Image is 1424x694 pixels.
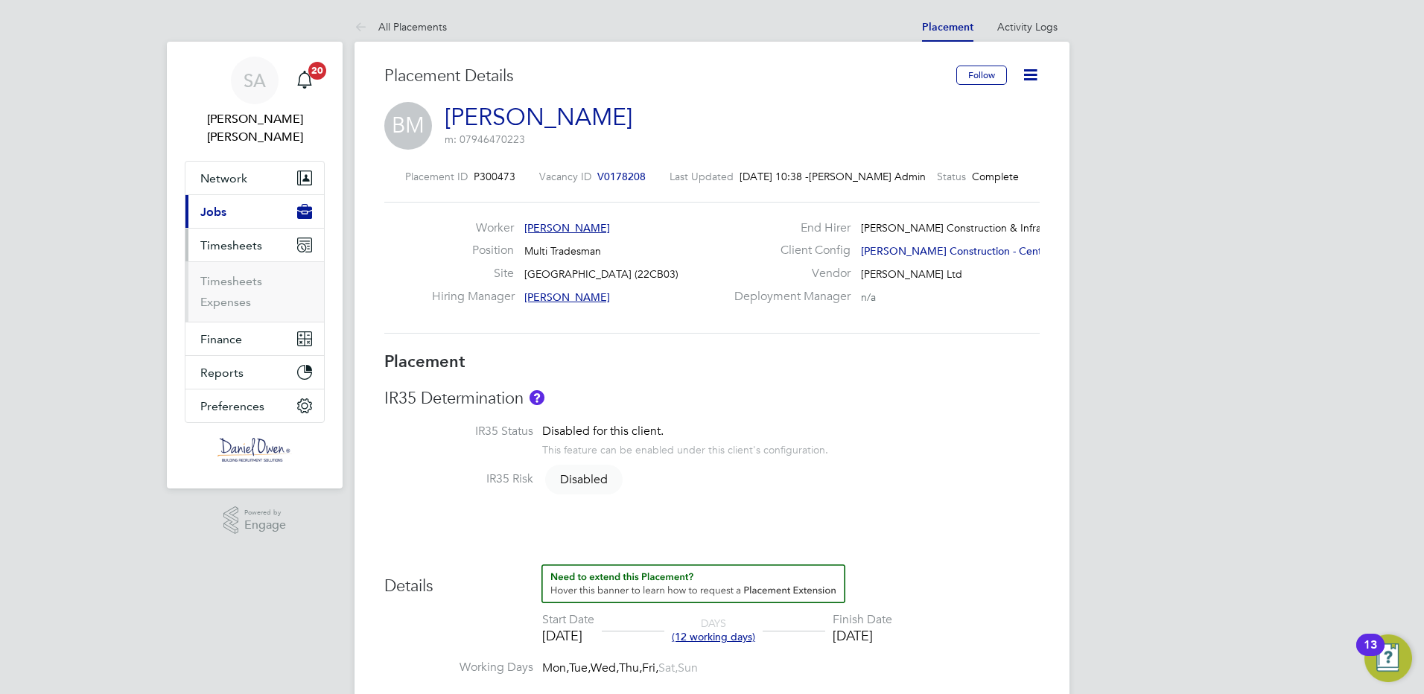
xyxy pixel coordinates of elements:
span: [PERSON_NAME] [524,290,610,304]
span: [GEOGRAPHIC_DATA] (22CB03) [524,267,678,281]
button: Timesheets [185,229,324,261]
span: Tue, [569,660,591,675]
span: [PERSON_NAME] Ltd [861,267,962,281]
a: Placement [922,21,973,34]
label: Last Updated [670,170,734,183]
span: n/a [861,290,876,304]
span: BM [384,102,432,150]
label: IR35 Risk [384,471,533,487]
a: 20 [290,57,320,104]
span: Sun [678,660,698,675]
h3: IR35 Determination [384,388,1040,410]
div: 13 [1364,645,1377,664]
b: Placement [384,351,465,372]
span: Preferences [200,399,264,413]
div: [DATE] [542,627,594,644]
a: Activity Logs [997,20,1058,34]
span: Wed, [591,660,619,675]
div: [DATE] [833,627,892,644]
span: Mon, [542,660,569,675]
span: Network [200,171,247,185]
label: Client Config [725,243,851,258]
label: Worker [432,220,514,236]
span: Timesheets [200,238,262,252]
button: Network [185,162,324,194]
span: Sat, [658,660,678,675]
span: Disabled [545,465,623,494]
a: Timesheets [200,274,262,288]
span: Complete [972,170,1019,183]
span: Fri, [642,660,658,675]
span: Engage [244,519,286,532]
label: Vendor [725,266,851,281]
span: Thu, [619,660,642,675]
span: [DATE] 10:38 - [740,170,809,183]
div: This feature can be enabled under this client's configuration. [542,439,828,456]
a: Powered byEngage [223,506,287,535]
label: Working Days [384,660,533,675]
button: Preferences [185,389,324,422]
label: Vacancy ID [539,170,591,183]
span: Powered by [244,506,286,519]
span: [PERSON_NAME] [524,221,610,235]
span: SA [244,71,266,90]
span: [PERSON_NAME] Admin [809,170,913,183]
span: Jobs [200,205,226,219]
div: Finish Date [833,612,892,628]
nav: Main navigation [167,42,343,488]
span: Reports [200,366,244,380]
label: Placement ID [405,170,468,183]
span: [PERSON_NAME] Construction & Infrast… [861,221,1060,235]
label: Site [432,266,514,281]
div: Timesheets [185,261,324,322]
a: All Placements [355,20,447,34]
span: Finance [200,332,242,346]
a: Go to home page [185,438,325,462]
label: IR35 Status [384,424,533,439]
button: Jobs [185,195,324,228]
label: Deployment Manager [725,289,851,305]
label: Position [432,243,514,258]
label: Status [937,170,966,183]
a: SA[PERSON_NAME] [PERSON_NAME] [185,57,325,146]
label: Hiring Manager [432,289,514,305]
span: Multi Tradesman [524,244,601,258]
span: Samantha Ahmet [185,110,325,146]
img: danielowen-logo-retina.png [217,438,292,462]
span: m: 07946470223 [445,133,525,146]
span: 20 [308,62,326,80]
h3: Placement Details [384,66,945,87]
button: Reports [185,356,324,389]
a: [PERSON_NAME] [445,103,632,132]
h3: Details [384,564,1040,597]
button: Finance [185,322,324,355]
span: P300473 [474,170,515,183]
span: Disabled for this client. [542,424,664,439]
span: V0178208 [597,170,646,183]
a: Expenses [200,295,251,309]
div: DAYS [664,617,763,643]
button: How to extend a Placement? [541,564,845,603]
label: End Hirer [725,220,851,236]
button: Open Resource Center, 13 new notifications [1364,634,1412,682]
button: About IR35 [530,390,544,405]
button: Follow [956,66,1007,85]
span: [PERSON_NAME] Construction - Central [861,244,1053,258]
span: (12 working days) [672,630,755,643]
div: Start Date [542,612,594,628]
